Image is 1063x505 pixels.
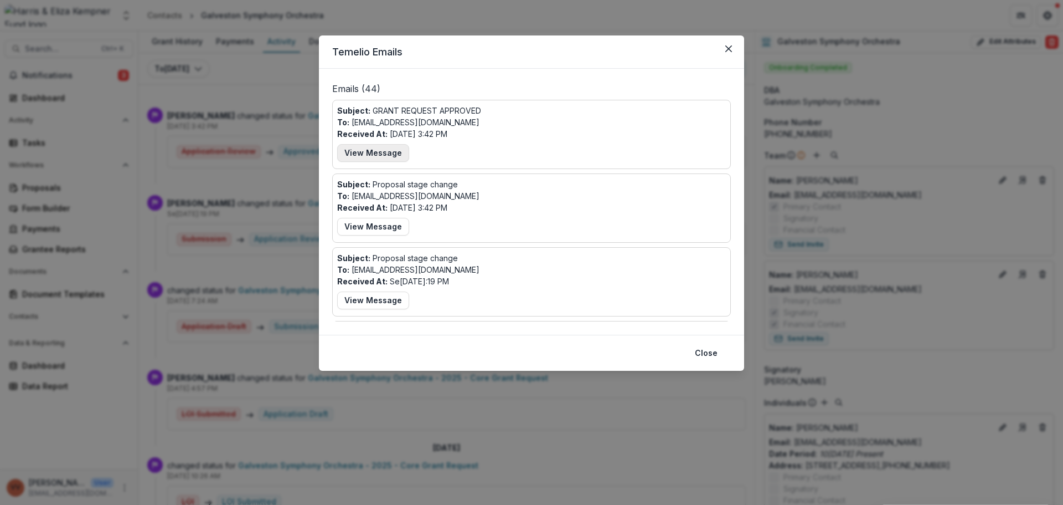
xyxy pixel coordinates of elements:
button: Close [720,40,737,58]
p: [DATE] 3:42 PM [337,128,447,140]
p: Se[DATE]:19 PM [337,276,449,287]
p: Proposal stage change [337,178,458,190]
b: Subject: [337,106,370,115]
p: GRANT REQUEST APPROVED [337,105,481,116]
p: [EMAIL_ADDRESS][DOMAIN_NAME] [337,190,479,202]
b: Received At: [337,277,388,286]
p: Emails ( 44 ) [332,82,731,100]
b: Received At: [337,129,388,139]
button: View Message [337,144,409,162]
p: [DATE] 3:42 PM [337,202,447,213]
p: Proposal stage change [337,252,458,264]
button: View Message [337,218,409,236]
b: Subject: [337,253,370,263]
header: Temelio Emails [319,35,744,69]
button: View Message [337,292,409,309]
p: [EMAIL_ADDRESS][DOMAIN_NAME] [337,116,479,128]
button: Close [688,344,724,362]
b: Received At: [337,203,388,212]
b: To: [337,118,349,127]
b: To: [337,191,349,201]
p: [EMAIL_ADDRESS][DOMAIN_NAME] [337,264,479,276]
b: To: [337,265,349,274]
b: Subject: [337,180,370,189]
